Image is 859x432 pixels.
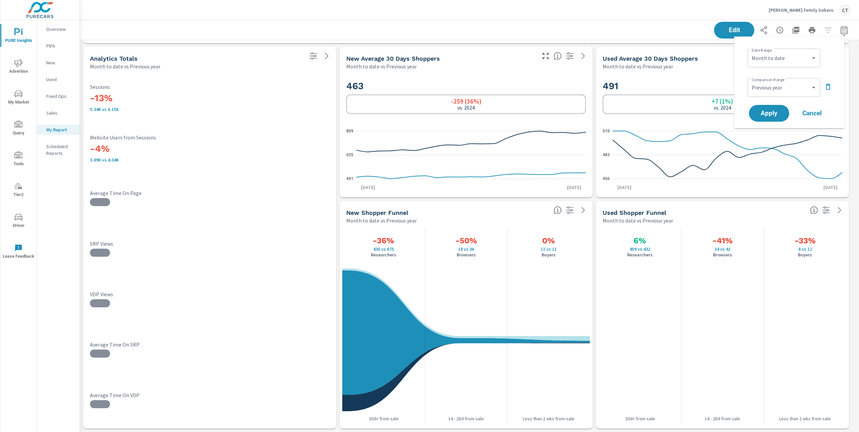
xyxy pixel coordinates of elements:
[805,23,819,37] button: Print Report
[37,91,80,101] div: Fixed Ops
[769,7,833,13] p: [PERSON_NAME] Family Subaru
[578,51,589,61] a: See more details in report
[2,59,35,75] span: Advertise
[838,23,851,37] button: Select Date Range
[603,80,842,92] h2: 491
[721,27,748,33] span: Edit
[613,184,636,191] p: [DATE]
[562,184,586,191] p: [DATE]
[90,62,160,70] p: Month to date vs Previous year
[712,98,733,105] h6: +7 (1%)
[834,205,845,215] a: See more details in report
[346,176,353,181] text: 441
[603,176,610,181] text: 456
[346,55,440,62] h5: New Average 30 Days Shoppers
[603,152,610,157] text: 483
[37,41,80,51] div: PIPA
[2,121,35,137] span: Query
[46,126,74,133] p: My Report
[90,157,330,163] p: 3,890 vs 4,035
[554,206,562,214] span: Know where every customer is during their purchase journey. View customer activity from first cli...
[789,23,803,37] button: "Export Report to PDF"
[90,190,330,196] p: Average Time On Page
[603,62,673,70] p: Month to date vs Previous year
[756,110,782,116] span: Apply
[90,134,330,140] p: Website Users from Sessions
[346,217,417,225] p: Month to date vs Previous year
[46,59,74,66] p: New
[90,341,330,348] p: Average Time On SRP
[37,58,80,68] div: New
[46,143,74,157] p: Scheduled Reports
[2,28,35,45] span: PURE Insights
[90,240,330,247] p: SRP Views
[90,55,138,62] h5: Analytics Totals
[457,105,475,111] p: vs. 2024
[90,392,330,398] p: Average Time On VDP
[46,43,74,49] p: PIPA
[714,105,731,111] p: vs. 2024
[554,52,562,60] span: A rolling 30 day total of daily Shoppers on the dealership website, averaged over the selected da...
[37,141,80,158] div: Scheduled Reports
[2,151,35,168] span: Tools
[37,108,80,118] div: Sales
[799,110,825,116] span: Cancel
[90,291,330,298] p: VDP Views
[346,128,353,133] text: 809
[792,105,832,122] button: Cancel
[90,84,330,90] p: Sessions
[90,92,330,104] h3: -13%
[356,184,380,191] p: [DATE]
[757,23,770,37] button: Share Report
[603,55,698,62] h5: Used Average 30 Days Shoppers
[749,105,789,122] button: Apply
[346,209,408,216] h5: New Shopper Funnel
[603,128,610,133] text: 510
[90,107,330,112] p: 5,344 vs 6,154
[2,213,35,230] span: Driver
[346,62,417,70] p: Month to date vs Previous year
[603,209,666,216] h5: Used Shopper Funnel
[839,4,851,16] div: CT
[0,20,37,267] div: nav menu
[46,110,74,116] p: Sales
[321,51,332,61] a: See more details in report
[46,76,74,83] p: Used
[819,184,842,191] p: [DATE]
[90,143,330,155] h3: -4%
[451,98,482,105] h6: -259 (36%)
[603,217,673,225] p: Month to date vs Previous year
[810,206,818,214] span: Know where every customer is during their purchase journey. View customer activity from first cli...
[46,26,74,33] p: Overview
[540,51,551,61] button: Make Fullscreen
[2,244,35,260] span: Leave Feedback
[2,90,35,106] span: My Market
[2,182,35,199] span: Tier2
[37,125,80,135] div: My Report
[37,74,80,84] div: Used
[37,24,80,34] div: Overview
[714,22,754,39] button: Edit
[46,93,74,100] p: Fixed Ops
[346,80,586,92] h2: 463
[346,152,353,157] text: 625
